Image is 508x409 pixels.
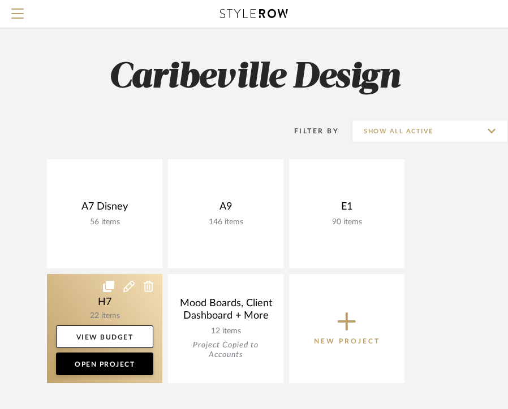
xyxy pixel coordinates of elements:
[177,201,274,217] div: A9
[56,201,153,217] div: A7 Disney
[298,217,395,227] div: 90 items
[56,353,153,375] a: Open Project
[314,336,380,347] p: New Project
[177,327,274,336] div: 12 items
[289,274,404,383] button: New Project
[177,341,274,360] div: Project Copied to Accounts
[279,125,339,137] div: Filter By
[177,217,274,227] div: 146 items
[56,217,153,227] div: 56 items
[56,325,153,348] a: View Budget
[177,297,274,327] div: Mood Boards, Client Dashboard + More
[298,201,395,217] div: E1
